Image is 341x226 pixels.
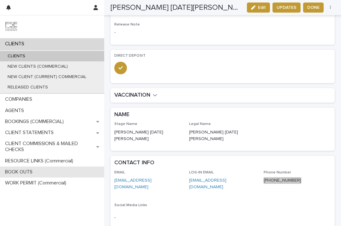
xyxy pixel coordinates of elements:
[114,54,146,58] span: DIRECT DEPOSIT
[258,5,266,10] span: Edit
[264,178,301,183] a: [PHONE_NUMBER]
[114,178,152,189] a: [EMAIL_ADDRESS][DOMAIN_NAME]
[3,130,59,136] p: CLIENT STATEMENTS
[114,23,140,26] span: Release Note
[272,3,301,13] button: UPDATES
[303,3,324,13] button: DONE
[3,180,71,186] p: WORK PERMIT (Commercial)
[114,92,150,99] h2: VACCINATION
[114,171,125,174] span: EMAIL
[114,160,154,167] h2: CONTACT INFO
[247,3,270,13] button: Edit
[189,122,211,126] span: Legal Name
[3,64,73,69] p: NEW CLIENTS (COMMERCIAL)
[3,96,37,102] p: COMPANIES
[114,203,147,207] span: Social Media Links
[3,54,30,59] p: CLIENTS
[111,3,242,12] h2: [PERSON_NAME] [DATE][PERSON_NAME]
[3,169,38,175] p: BOOK OUTS
[3,158,78,164] p: RESOURCE LINKS (Commercial)
[114,92,157,99] button: VACCINATION
[114,29,182,36] p: -
[3,108,29,114] p: AGENTS
[114,214,182,221] p: -
[307,4,320,11] span: DONE
[3,74,92,80] p: NEW CLIENT (CURRENT) COMMERCIAL
[277,4,296,11] span: UPDATES
[114,122,137,126] span: Stage Name
[5,20,18,33] img: 9JgRvJ3ETPGCJDhvPVA5
[114,111,129,118] h2: NAME
[264,171,291,174] span: Phone Number
[189,129,256,142] p: [PERSON_NAME] [DATE][PERSON_NAME]
[189,178,226,189] a: [EMAIL_ADDRESS][DOMAIN_NAME]
[189,171,214,174] span: LOG-IN EMAIL
[3,141,96,153] p: CLIENT COMMISSIONS & MAILED CHECKS
[3,119,69,125] p: BOOKINGS (COMMERCIAL)
[3,85,53,90] p: RELEASED CLIENTS
[3,41,29,47] p: CLIENTS
[114,129,182,142] p: [PERSON_NAME] [DATE][PERSON_NAME]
